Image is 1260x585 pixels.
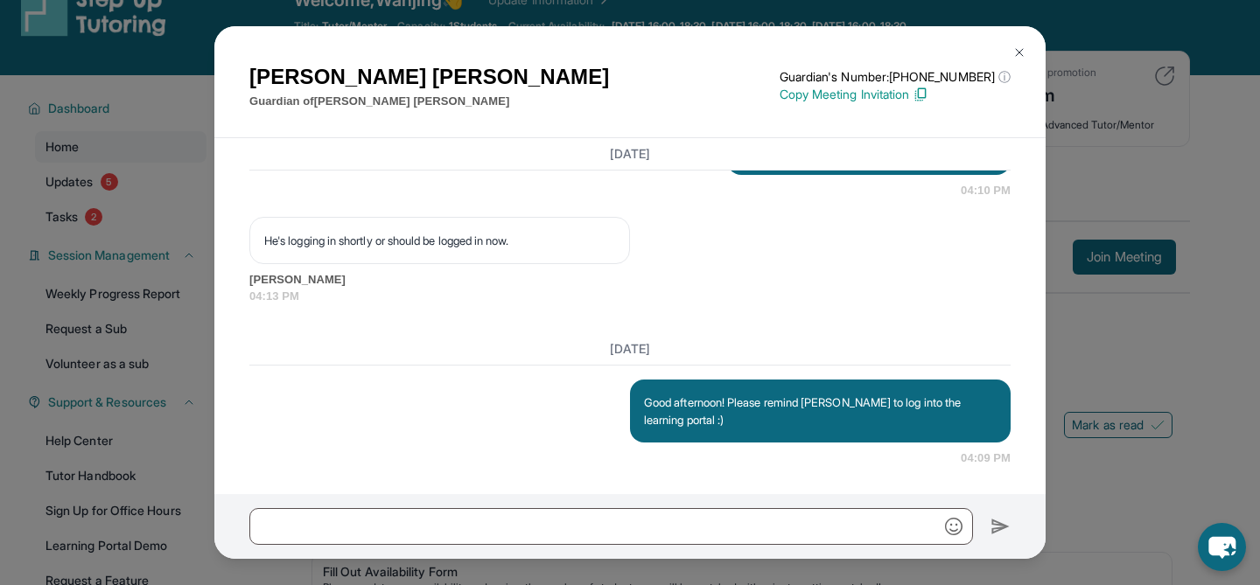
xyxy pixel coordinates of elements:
button: chat-button [1198,523,1246,571]
h3: [DATE] [249,145,1011,163]
img: Send icon [990,516,1011,537]
span: 04:09 PM [961,449,1011,467]
span: 04:13 PM [249,288,1011,305]
span: ⓘ [998,68,1011,86]
p: Guardian's Number: [PHONE_NUMBER] [780,68,1011,86]
span: [PERSON_NAME] [249,271,1011,289]
p: Guardian of [PERSON_NAME] [PERSON_NAME] [249,93,609,110]
img: Close Icon [1012,45,1026,59]
img: Copy Icon [913,87,928,102]
p: Good afternoon! Please remind [PERSON_NAME] to log into the learning portal :) [644,393,997,428]
h3: [DATE] [249,340,1011,358]
span: 04:10 PM [961,182,1011,199]
p: Copy Meeting Invitation [780,86,1011,103]
p: He's logging in shortly or should be logged in now. [264,232,615,249]
h1: [PERSON_NAME] [PERSON_NAME] [249,61,609,93]
img: Emoji [945,518,962,535]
